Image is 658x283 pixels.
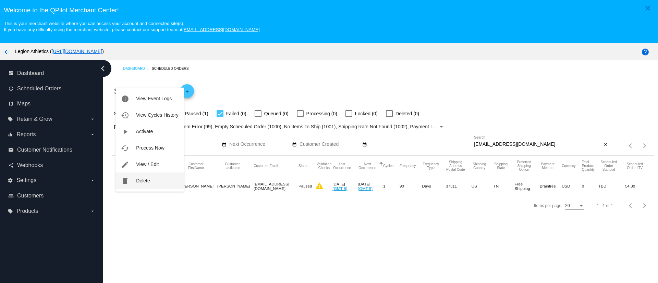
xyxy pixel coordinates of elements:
[121,95,129,103] mat-icon: info
[136,178,150,183] span: Delete
[136,112,178,118] span: View Cycles History
[121,160,129,169] mat-icon: edit
[136,96,172,101] span: View Event Logs
[121,144,129,152] mat-icon: cached
[121,128,129,136] mat-icon: play_arrow
[136,162,159,167] span: View / Edit
[136,145,164,151] span: Process Now
[136,129,153,134] span: Activate
[121,111,129,119] mat-icon: history
[121,177,129,185] mat-icon: delete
